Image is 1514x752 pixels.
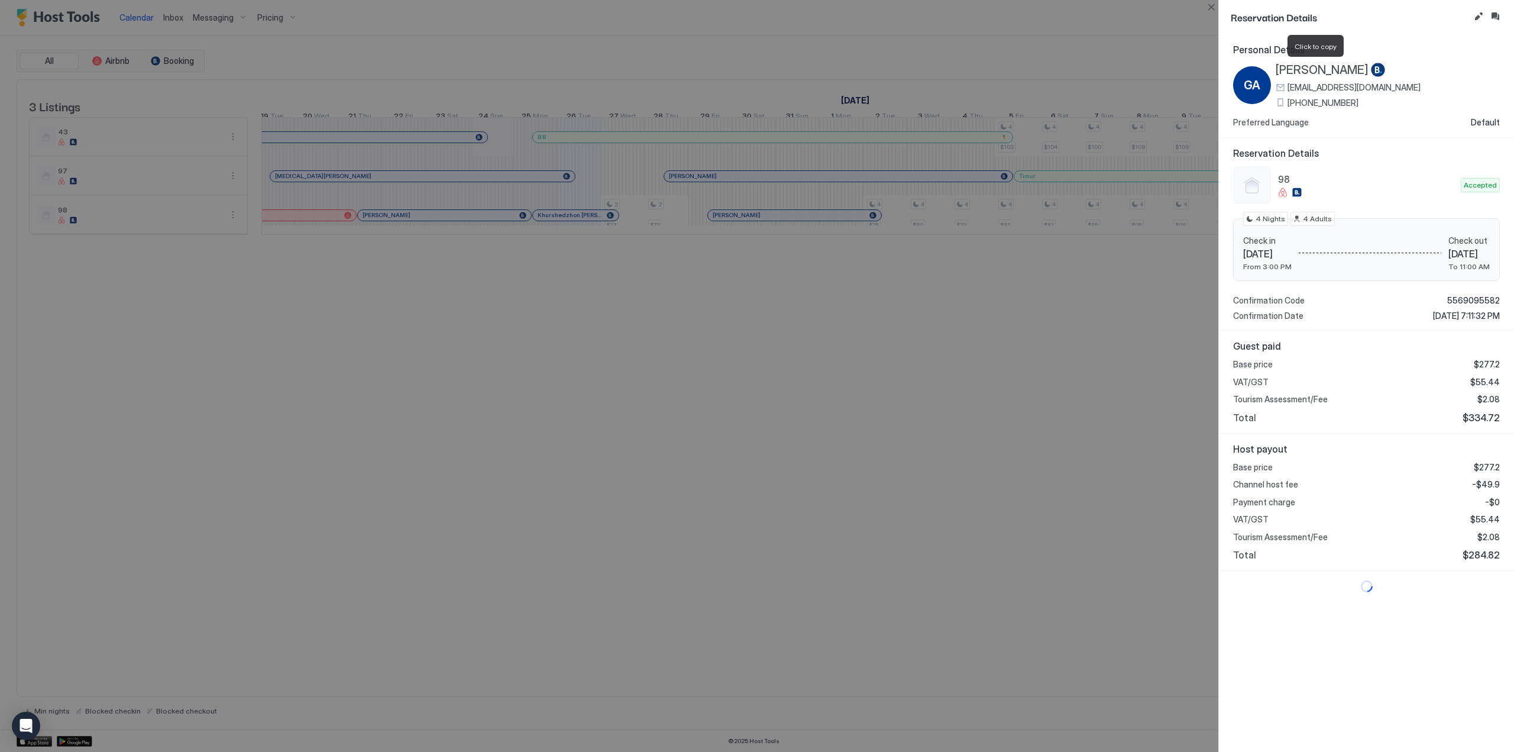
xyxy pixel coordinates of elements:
[1233,497,1295,508] span: Payment charge
[1233,377,1269,388] span: VAT/GST
[1477,394,1500,405] span: $2.08
[1470,377,1500,388] span: $55.44
[1233,479,1298,490] span: Channel host fee
[1233,295,1305,306] span: Confirmation Code
[1471,117,1500,128] span: Default
[1433,311,1500,321] span: [DATE] 7:11:32 PM
[1256,214,1285,224] span: 4 Nights
[1463,412,1500,424] span: $334.72
[1233,147,1500,159] span: Reservation Details
[1233,340,1500,352] span: Guest paid
[1485,497,1500,508] span: -$0
[1233,462,1273,473] span: Base price
[1287,82,1421,93] span: [EMAIL_ADDRESS][DOMAIN_NAME]
[1243,235,1292,246] span: Check in
[1463,549,1500,561] span: $284.82
[1276,63,1369,78] span: [PERSON_NAME]
[1472,479,1500,490] span: -$49.9
[1474,359,1500,370] span: $277.2
[1448,235,1490,246] span: Check out
[1231,9,1469,24] span: Reservation Details
[1233,549,1256,561] span: Total
[1233,44,1500,56] span: Personal Details
[1243,248,1292,260] span: [DATE]
[1233,117,1309,128] span: Preferred Language
[1233,359,1273,370] span: Base price
[1278,173,1456,185] span: 98
[1233,514,1269,525] span: VAT/GST
[1447,295,1500,306] span: 5569095582
[1464,180,1497,191] span: Accepted
[1233,532,1328,543] span: Tourism Assessment/Fee
[1474,462,1500,473] span: $277.2
[1233,394,1328,405] span: Tourism Assessment/Fee
[1295,42,1337,51] span: Click to copy
[1233,443,1500,455] span: Host payout
[1233,311,1303,321] span: Confirmation Date
[1448,248,1490,260] span: [DATE]
[1231,580,1502,592] div: loading
[1477,532,1500,543] span: $2.08
[1488,9,1502,24] button: Inbox
[1243,262,1292,271] span: From 3:00 PM
[1233,412,1256,424] span: Total
[1448,262,1490,271] span: To 11:00 AM
[1287,98,1358,108] span: [PHONE_NUMBER]
[1303,214,1332,224] span: 4 Adults
[12,712,40,740] div: Open Intercom Messenger
[1471,9,1486,24] button: Edit reservation
[1244,76,1260,94] span: GA
[1470,514,1500,525] span: $55.44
